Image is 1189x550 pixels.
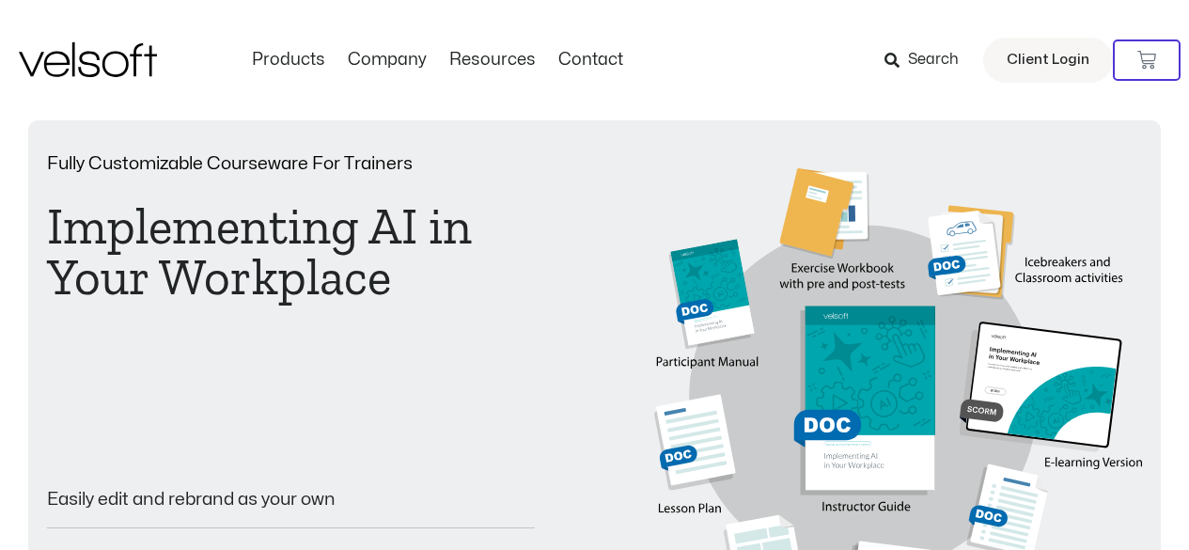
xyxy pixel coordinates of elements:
[336,50,438,71] a: CompanyMenu Toggle
[1007,48,1089,72] span: Client Login
[19,42,157,77] img: Velsoft Training Materials
[547,50,634,71] a: ContactMenu Toggle
[884,44,972,76] a: Search
[47,201,535,303] h1: Implementing AI in Your Workplace
[983,38,1113,83] a: Client Login
[438,50,547,71] a: ResourcesMenu Toggle
[47,155,535,173] p: Fully Customizable Courseware For Trainers
[47,491,535,509] p: Easily edit and rebrand as your own
[241,50,336,71] a: ProductsMenu Toggle
[241,50,634,71] nav: Menu
[908,48,959,72] span: Search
